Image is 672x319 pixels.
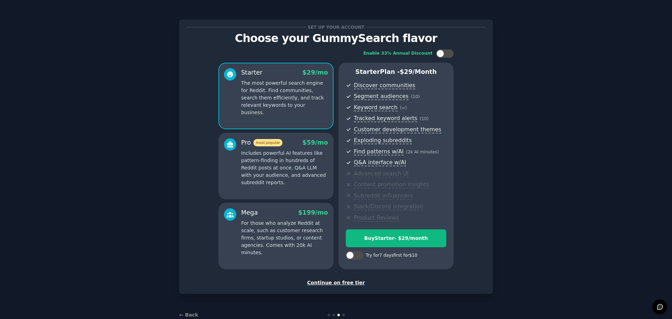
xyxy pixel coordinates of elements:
span: $ 59 /mo [302,139,328,146]
span: most popular [253,139,283,146]
div: Continue on free tier [187,279,485,286]
span: ( ∞ ) [400,105,407,110]
p: The most powerful search engine for Reddit. Find communities, search them efficiently, and track ... [241,79,328,116]
p: Includes powerful AI features like pattern-finding in hundreds of Reddit posts at once, Q&A LLM w... [241,150,328,186]
p: Starter Plan - [346,68,446,76]
span: Find patterns w/AI [354,148,404,155]
div: Try for 7 days first for $10 [366,252,417,259]
div: Enable 33% Annual Discount [363,50,433,57]
span: ( 10 ) [411,94,420,99]
span: ( 10 ) [420,116,428,121]
button: BuyStarter- $29/month [346,229,446,247]
span: Product Reviews [354,214,399,222]
span: ( 2k AI minutes ) [406,150,439,154]
p: Choose your GummySearch flavor [187,32,485,44]
a: ← Back [179,312,198,318]
span: Discover communities [354,82,415,89]
span: Customer development themes [354,126,441,133]
span: Tracked keyword alerts [354,115,417,122]
span: Exploding subreddits [354,137,412,144]
span: Q&A interface w/AI [354,159,406,166]
div: Buy Starter - $ 29 /month [346,235,446,242]
span: $ 29 /month [400,68,437,75]
span: Set up your account [307,23,366,31]
span: Subreddit influencers [354,192,413,200]
span: Slack/Discord integration [354,203,423,210]
span: Segment audiences [354,93,408,100]
span: $ 29 /mo [302,69,328,76]
div: Mega [241,208,258,217]
span: Advanced search UI [354,170,408,178]
span: $ 199 /mo [298,209,328,216]
div: Starter [241,68,262,77]
span: Content promotion insights [354,181,429,188]
div: Pro [241,138,282,147]
span: Keyword search [354,104,398,111]
p: For those who analyze Reddit at scale, such as customer research firms, startup studios, or conte... [241,220,328,256]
